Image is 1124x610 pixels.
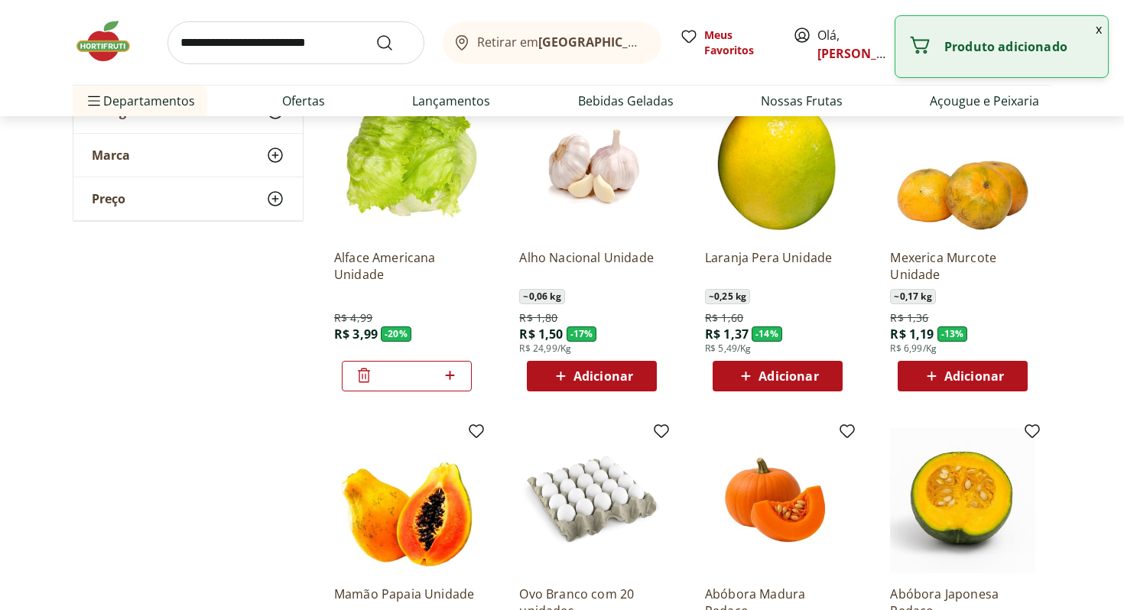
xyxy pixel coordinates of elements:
span: - 14 % [752,326,782,342]
span: Adicionar [573,370,633,382]
span: Olá, [817,26,885,63]
span: ~ 0,06 kg [519,289,564,304]
img: Alface Americana Unidade [334,92,479,237]
img: Hortifruti [73,18,149,64]
a: Alho Nacional Unidade [519,249,664,283]
a: Laranja Pera Unidade [705,249,850,283]
span: - 17 % [567,326,597,342]
span: Adicionar [759,370,818,382]
button: Preço [73,177,303,220]
span: Retirar em [477,35,646,49]
button: Retirar em[GEOGRAPHIC_DATA]/[GEOGRAPHIC_DATA] [443,21,661,64]
span: Departamentos [85,83,195,119]
button: Menu [85,83,103,119]
img: Abóbora Madura Pedaço [705,428,850,573]
span: R$ 1,36 [890,310,928,326]
span: Preço [92,191,125,206]
a: Nossas Frutas [761,92,843,110]
button: Adicionar [898,361,1028,391]
a: [PERSON_NAME] [817,45,917,62]
span: R$ 1,19 [890,326,934,342]
span: R$ 1,80 [519,310,557,326]
span: Adicionar [944,370,1004,382]
span: R$ 3,99 [334,326,378,342]
a: Mexerica Murcote Unidade [890,249,1035,283]
span: R$ 5,49/Kg [705,342,752,355]
img: Ovo Branco com 20 unidades [519,428,664,573]
img: Abóbora Japonesa Pedaço [890,428,1035,573]
a: Ofertas [282,92,325,110]
span: R$ 1,50 [519,326,563,342]
img: Mexerica Murcote Unidade [890,92,1035,237]
span: R$ 4,99 [334,310,372,326]
button: Submit Search [375,34,412,52]
span: ~ 0,25 kg [705,289,750,304]
span: ~ 0,17 kg [890,289,935,304]
a: Alface Americana Unidade [334,249,479,283]
span: - 20 % [381,326,411,342]
span: R$ 6,99/Kg [890,342,937,355]
p: Produto adicionado [944,39,1096,54]
button: Adicionar [713,361,843,391]
span: Meus Favoritos [704,28,775,58]
a: Meus Favoritos [680,28,775,58]
button: Fechar notificação [1090,16,1108,42]
img: Alho Nacional Unidade [519,92,664,237]
b: [GEOGRAPHIC_DATA]/[GEOGRAPHIC_DATA] [538,34,796,50]
span: Marca [92,148,130,163]
img: Mamão Papaia Unidade [334,428,479,573]
span: R$ 24,99/Kg [519,342,571,355]
img: Laranja Pera Unidade [705,92,850,237]
input: search [167,21,424,64]
span: R$ 1,37 [705,326,749,342]
span: - 13 % [937,326,968,342]
a: Açougue e Peixaria [930,92,1039,110]
a: Lançamentos [412,92,490,110]
span: R$ 1,60 [705,310,743,326]
button: Marca [73,134,303,177]
button: Adicionar [527,361,657,391]
a: Bebidas Geladas [578,92,674,110]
